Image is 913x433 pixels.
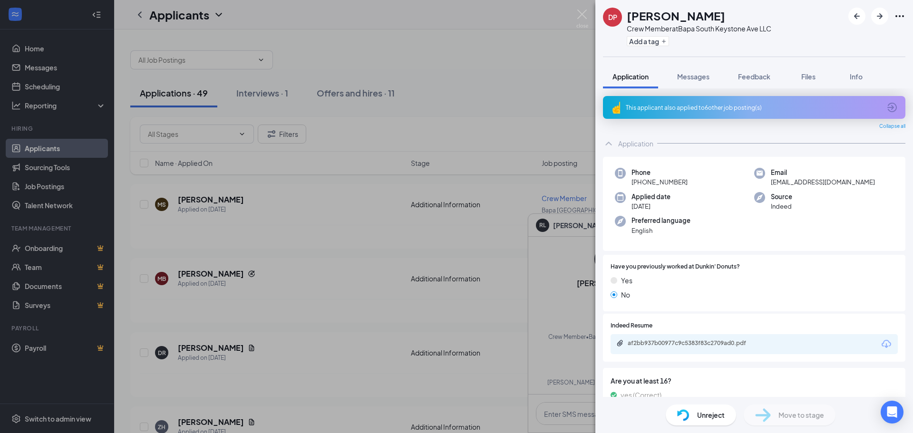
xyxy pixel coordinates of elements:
span: Indeed Resume [611,321,652,330]
svg: ChevronUp [603,138,614,149]
button: PlusAdd a tag [627,36,669,46]
span: Files [801,72,816,81]
span: Application [612,72,649,81]
span: Have you previously worked at Dunkin' Donuts? [611,262,740,271]
span: Indeed [771,202,792,211]
span: Email [771,168,875,177]
svg: Paperclip [616,339,624,347]
span: Info [850,72,863,81]
span: yes (Correct) [621,390,661,400]
span: [DATE] [631,202,670,211]
button: ArrowRight [871,8,888,25]
svg: Download [881,338,892,350]
span: Unreject [697,410,725,420]
div: This applicant also applied to 6 other job posting(s) [626,104,881,112]
span: Messages [677,72,709,81]
span: Are you at least 16? [611,375,898,386]
div: af2bb937b00977c9c5383f83c2709ad0.pdf [628,339,761,347]
span: Applied date [631,192,670,202]
div: DP [608,12,617,22]
span: English [631,226,690,235]
button: ArrowLeftNew [848,8,865,25]
span: Move to stage [778,410,824,420]
span: Collapse all [879,123,905,130]
span: No [621,289,630,300]
span: [PHONE_NUMBER] [631,177,688,187]
span: Preferred language [631,216,690,225]
svg: Ellipses [894,10,905,22]
span: Source [771,192,792,202]
div: Open Intercom Messenger [881,401,903,423]
h1: [PERSON_NAME] [627,8,725,24]
svg: ArrowLeftNew [851,10,863,22]
div: Application [618,139,653,148]
svg: ArrowRight [874,10,885,22]
div: Crew Member at Bapa South Keystone Ave LLC [627,24,771,33]
span: Phone [631,168,688,177]
svg: ArrowCircle [886,102,898,113]
span: Yes [621,275,632,286]
a: Paperclipaf2bb937b00977c9c5383f83c2709ad0.pdf [616,339,770,348]
span: Feedback [738,72,770,81]
span: [EMAIL_ADDRESS][DOMAIN_NAME] [771,177,875,187]
svg: Plus [661,38,667,44]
